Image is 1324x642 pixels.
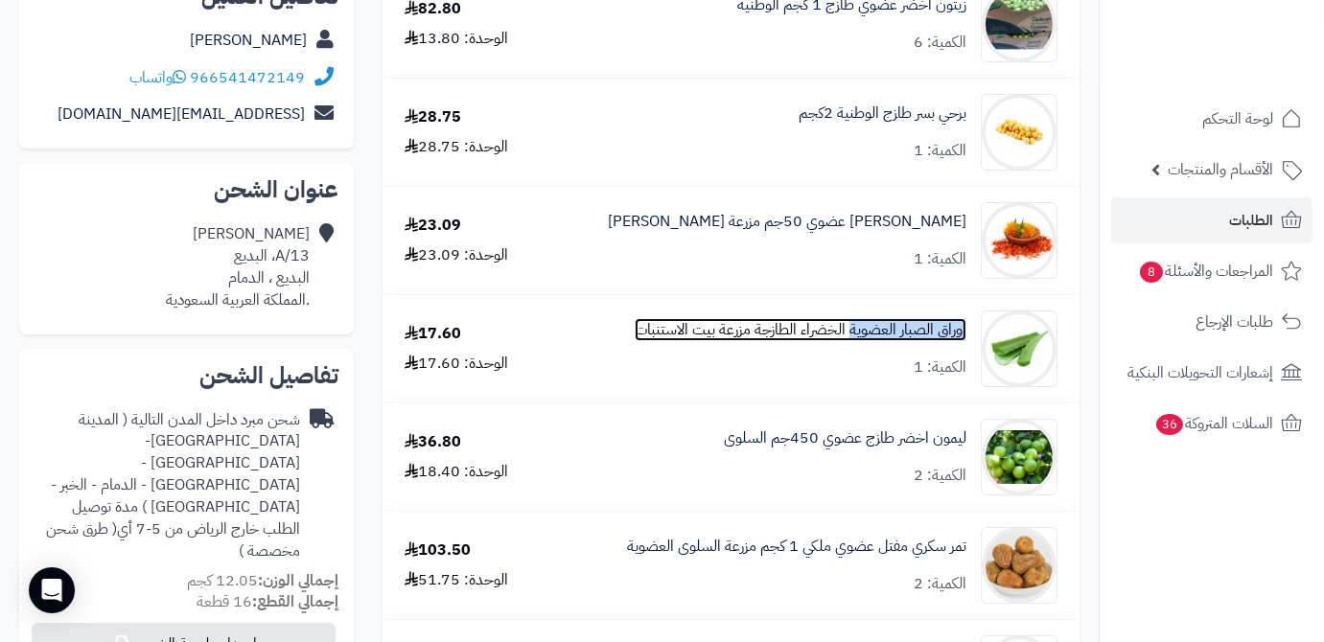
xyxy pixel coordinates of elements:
span: إشعارات التحويلات البنكية [1127,359,1273,386]
span: 8 [1140,262,1164,284]
div: 23.09 [405,215,461,237]
a: [PERSON_NAME] عضوي 50جم مزرعة [PERSON_NAME] [608,211,966,233]
a: طلبات الإرجاع [1111,299,1312,345]
a: واتساب [129,66,186,89]
div: الوحدة: 51.75 [405,569,508,591]
div: [PERSON_NAME] A/13، البديع البديع ، الدمام .المملكة العربية السعودية [166,223,310,310]
span: المراجعات والأسئلة [1138,258,1273,285]
div: الكمية: 1 [914,248,966,270]
div: الكمية: 1 [914,140,966,162]
div: الكمية: 1 [914,356,966,378]
div: الوحدة: 28.75 [405,136,508,158]
div: الوحدة: 17.60 [405,353,508,375]
div: شحن مبرد داخل المدن التالية ( المدينة [GEOGRAPHIC_DATA]- [GEOGRAPHIC_DATA] - [GEOGRAPHIC_DATA] - ... [35,409,300,562]
a: ليمون اخضر طازج عضوي 450جم السلوى [724,427,966,449]
img: 1752321003-%D8%A7%D9%88%D8%B1%D8%A7%D9%82%20%D8%A7%D9%84%D8%B5%D8%A8%D8%A7%D8%B1%20%D8%A7%D9%84%D... [982,310,1057,387]
div: Open Intercom Messenger [29,567,75,613]
a: تمر سكري مفتل عضوي ملكي 1 كجم مزرعة السلوى العضوية [627,536,966,558]
a: المراجعات والأسئلة8 [1111,248,1312,294]
div: 28.75 [405,106,461,128]
img: 1735682480-%D8%B9%D8%B5%D9%81%D8%B1%20%D8%B2%D9%87%D8%B1%D8%A9-90x90.jpg [982,202,1057,279]
h2: عنوان الشحن [35,178,338,201]
div: 36.80 [405,431,461,453]
div: 103.50 [405,539,471,562]
small: 12.05 كجم [187,569,338,592]
img: 1695332400-13-90x90.jpg [982,94,1057,171]
div: الوحدة: 23.09 [405,244,508,266]
strong: إجمالي الوزن: [258,569,338,592]
a: [EMAIL_ADDRESS][DOMAIN_NAME] [58,103,305,126]
img: 1755303120-1a5adedf-2eea-4472-b547-9b431bd527ac-90x90.jpeg [982,527,1057,604]
span: السلات المتروكة [1154,410,1273,437]
small: 16 قطعة [197,590,338,613]
span: طلبات الإرجاع [1196,309,1273,335]
div: 17.60 [405,323,461,345]
a: الطلبات [1111,197,1312,243]
span: الطلبات [1229,207,1273,234]
a: 966541472149 [190,66,305,89]
div: الكمية: 2 [914,465,966,487]
h2: تفاصيل الشحن [35,364,338,387]
span: 36 [1156,414,1184,436]
a: اوراق الصبار العضوية الخضراء الطازجة مزرعة بيت الاستنبات [635,319,966,341]
a: السلات المتروكة36 [1111,401,1312,447]
a: لوحة التحكم [1111,96,1312,142]
div: الوحدة: 13.80 [405,28,508,50]
a: إشعارات التحويلات البنكية [1111,350,1312,396]
img: 1752424909-%D9%84%D9%8A%D9%85%D9%88%D9%86%20%D8%A7%D8%AE%D8%B6%D8%B1%20%D8%B9%D8%B6%D9%88%D9%8A-9... [982,419,1057,495]
div: الكمية: 2 [914,573,966,595]
div: الوحدة: 18.40 [405,461,508,483]
span: الأقسام والمنتجات [1168,156,1273,183]
img: logo-2.png [1194,43,1306,83]
strong: إجمالي القطع: [252,590,338,613]
a: [PERSON_NAME] [190,29,307,52]
a: برحي بسر طازج الوطنية 2كجم [799,103,966,125]
span: ( طرق شحن مخصصة ) [46,517,300,562]
div: الكمية: 6 [914,32,966,54]
span: لوحة التحكم [1202,105,1273,132]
